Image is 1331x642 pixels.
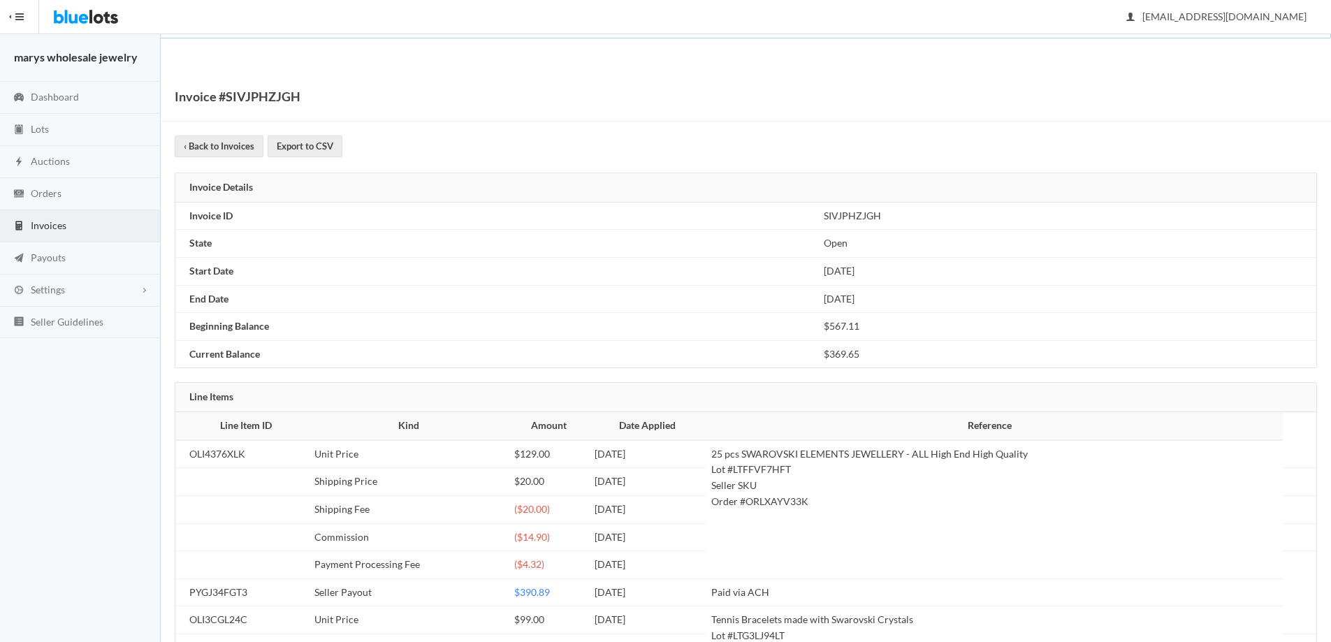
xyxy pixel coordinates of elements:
ion-icon: calculator [12,220,26,233]
ion-icon: cash [12,188,26,201]
span: ($20.00) [514,503,550,515]
td: $99.00 [509,606,589,634]
td: $567.11 [818,313,1316,341]
th: Line Item ID [175,412,309,440]
span: ($14.90) [514,531,550,543]
td: OLI4376XLK [175,440,309,468]
div: Invoice Details [175,173,1316,203]
td: Shipping Fee [309,495,509,523]
span: Auctions [31,155,70,167]
span: Dashboard [31,91,79,103]
b: State [189,237,212,249]
th: Kind [309,412,509,440]
ion-icon: paper plane [12,252,26,265]
td: Payment Processing Fee [309,551,509,579]
td: Paid via ACH [706,578,1283,606]
b: Beginning Balance [189,320,269,332]
td: Unit Price [309,440,509,468]
td: [DATE] [589,606,706,634]
td: [DATE] [818,258,1316,286]
a: Export to CSV [268,136,342,157]
span: [EMAIL_ADDRESS][DOMAIN_NAME] [1127,10,1307,22]
td: Commission [309,523,509,551]
b: Start Date [189,265,233,277]
ion-icon: cog [12,284,26,298]
td: Shipping Price [309,468,509,496]
td: OLI3CGL24C [175,606,309,634]
a: ‹ Back to Invoices [175,136,263,157]
td: [DATE] [589,523,706,551]
span: Payouts [31,251,66,263]
td: Unit Price [309,606,509,634]
ion-icon: person [1123,11,1137,24]
td: [DATE] [589,578,706,606]
span: Lots [31,123,49,135]
span: Orders [31,187,61,199]
span: Seller Guidelines [31,316,103,328]
ion-icon: flash [12,156,26,169]
span: $390.89 [514,586,550,598]
span: ($4.32) [514,558,544,570]
ion-icon: speedometer [12,92,26,105]
ion-icon: list box [12,316,26,329]
b: Invoice ID [189,210,233,221]
th: Date Applied [589,412,706,440]
td: [DATE] [589,468,706,496]
div: Line Items [175,383,1316,412]
span: Invoices [31,219,66,231]
td: $20.00 [509,468,589,496]
b: Current Balance [189,348,260,360]
td: $129.00 [509,440,589,468]
td: PYGJ34FGT3 [175,578,309,606]
td: [DATE] [818,285,1316,313]
th: Reference [706,412,1283,440]
h1: Invoice #SIVJPHZJGH [175,86,300,107]
th: Amount [509,412,589,440]
td: Open [818,230,1316,258]
td: $369.65 [818,340,1316,367]
b: End Date [189,293,228,305]
td: SIVJPHZJGH [818,203,1316,230]
ion-icon: clipboard [12,124,26,137]
td: [DATE] [589,495,706,523]
span: Settings [31,284,65,296]
td: [DATE] [589,551,706,579]
td: 25 pcs SWAROVSKI ELEMENTS JEWELLERY - ALL High End High Quality Lot #LTFFVF7HFT Seller SKU Order ... [706,440,1283,579]
td: [DATE] [589,440,706,468]
td: Seller Payout [309,578,509,606]
strong: marys wholesale jewelry [14,50,138,64]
